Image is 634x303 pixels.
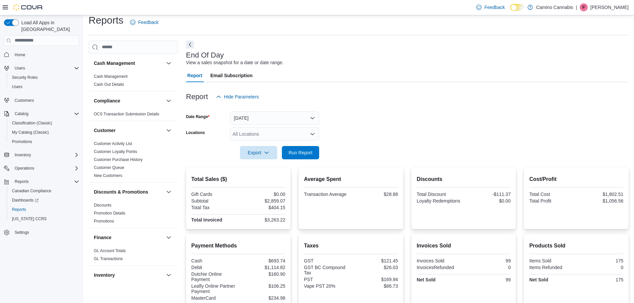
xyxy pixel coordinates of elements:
[94,189,163,195] button: Discounts & Promotions
[240,192,285,197] div: $0.00
[465,258,511,263] div: 99
[12,96,37,104] a: Customers
[417,265,462,270] div: InvoicesRefunded
[578,258,623,263] div: 175
[12,110,79,118] span: Catalog
[94,211,125,216] span: Promotion Details
[191,242,286,250] h2: Payment Methods
[94,149,137,154] span: Customer Loyalty Points
[417,277,436,282] strong: Net Sold
[12,198,39,203] span: Dashboards
[94,141,132,146] a: Customer Activity List
[580,3,588,11] div: Ian Fundytus
[12,130,49,135] span: My Catalog (Classic)
[510,4,524,11] input: Dark Mode
[12,139,32,144] span: Promotions
[127,16,161,29] a: Feedback
[240,283,285,289] div: $106.25
[529,277,548,282] strong: Net Sold
[12,151,34,159] button: Inventory
[94,203,111,208] a: Discounts
[9,119,55,127] a: Classification (Classic)
[94,248,126,253] span: GL Account Totals
[417,192,462,197] div: Total Discount
[186,51,224,59] h3: End Of Day
[165,97,173,105] button: Compliance
[1,150,82,160] button: Inventory
[191,175,286,183] h2: Total Sales ($)
[165,126,173,134] button: Customer
[94,173,122,178] a: New Customers
[191,271,237,282] div: Dutchie Online Payment
[12,75,38,80] span: Security Roles
[94,173,122,178] span: New Customers
[240,146,277,159] button: Export
[94,272,115,278] h3: Inventory
[94,112,159,116] a: OCS Transaction Submission Details
[9,74,40,81] a: Security Roles
[94,165,124,170] a: Customer Queue
[529,175,623,183] h2: Cost/Profit
[9,128,79,136] span: My Catalog (Classic)
[15,230,29,235] span: Settings
[529,192,575,197] div: Total Cost
[12,64,79,72] span: Users
[12,207,26,212] span: Reports
[94,234,163,241] button: Finance
[536,3,573,11] p: Camino Cannabis
[465,277,511,282] div: 99
[94,219,114,224] span: Promotions
[7,214,82,224] button: [US_STATE] CCRS
[12,178,79,186] span: Reports
[94,74,127,79] a: Cash Management
[12,228,79,236] span: Settings
[94,127,115,134] h3: Customer
[213,90,262,103] button: Hide Parameters
[89,73,178,91] div: Cash Management
[465,265,511,270] div: 0
[186,114,210,119] label: Date Range
[9,138,79,146] span: Promotions
[15,111,28,116] span: Catalog
[417,175,511,183] h2: Discounts
[94,149,137,154] a: Customer Loyalty Points
[12,151,79,159] span: Inventory
[9,215,79,223] span: Washington CCRS
[165,59,173,67] button: Cash Management
[304,192,349,197] div: Transaction Average
[12,164,79,172] span: Operations
[9,128,52,136] a: My Catalog (Classic)
[12,51,79,59] span: Home
[529,265,575,270] div: Items Refunded
[89,247,178,265] div: Finance
[15,152,31,158] span: Inventory
[12,164,37,172] button: Operations
[7,73,82,82] button: Security Roles
[9,83,25,91] a: Users
[94,82,124,87] a: Cash Out Details
[304,277,349,282] div: PST
[165,233,173,241] button: Finance
[138,19,158,26] span: Feedback
[9,138,35,146] a: Promotions
[1,95,82,105] button: Customers
[89,14,123,27] h1: Reports
[187,69,202,82] span: Report
[289,149,313,156] span: Run Report
[1,109,82,118] button: Catalog
[304,283,349,289] div: Vape PST 20%
[578,192,623,197] div: $1,802.51
[578,265,623,270] div: 0
[12,178,31,186] button: Reports
[529,258,575,263] div: Items Sold
[94,97,163,104] button: Compliance
[304,242,398,250] h2: Taxes
[186,41,194,49] button: Next
[7,128,82,137] button: My Catalog (Classic)
[186,93,208,101] h3: Report
[94,157,143,162] a: Customer Purchase History
[94,248,126,253] a: GL Account Totals
[94,256,123,261] span: GL Transactions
